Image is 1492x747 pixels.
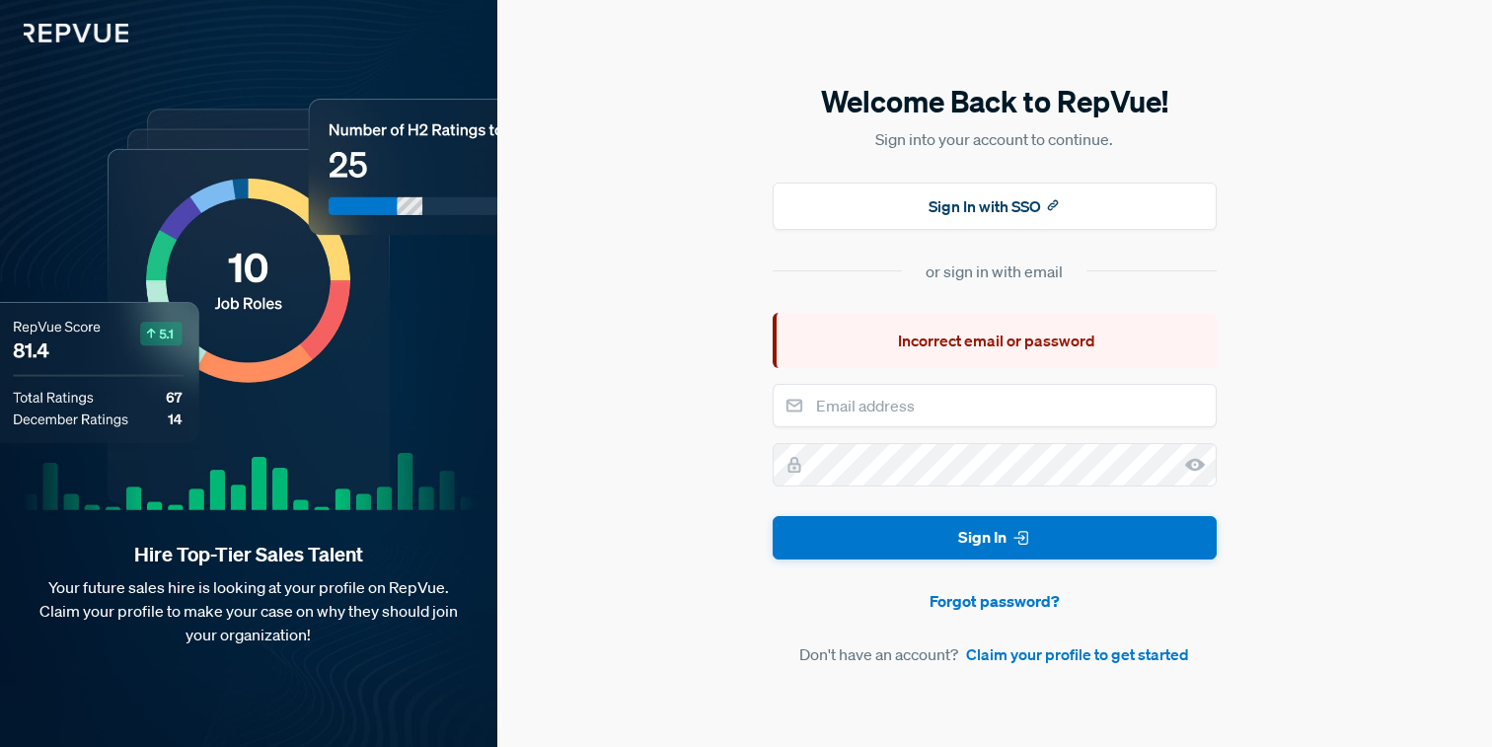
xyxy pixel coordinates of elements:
input: Email address [773,384,1217,427]
p: Sign into your account to continue. [773,127,1217,151]
p: Your future sales hire is looking at your profile on RepVue. Claim your profile to make your case... [32,575,466,646]
a: Forgot password? [773,589,1217,613]
button: Sign In with SSO [773,183,1217,230]
a: Claim your profile to get started [966,642,1189,666]
button: Sign In [773,516,1217,560]
article: Don't have an account? [773,642,1217,666]
div: Incorrect email or password [773,313,1217,368]
strong: Hire Top-Tier Sales Talent [32,542,466,567]
div: or sign in with email [926,260,1063,283]
h5: Welcome Back to RepVue! [773,81,1217,122]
